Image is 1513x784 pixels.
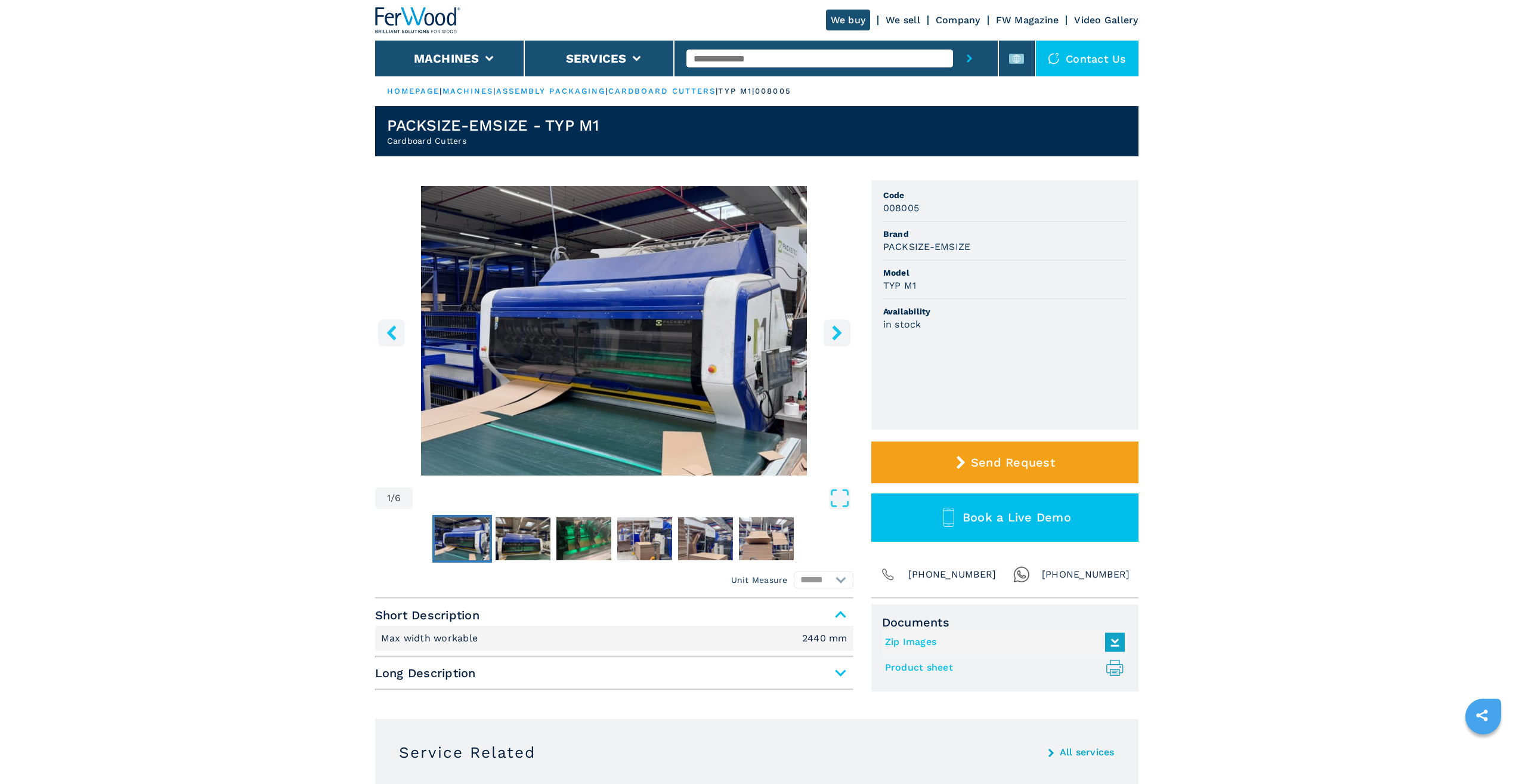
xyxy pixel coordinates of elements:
[871,493,1138,542] button: Book a Live Demo
[883,305,1127,317] span: Availability
[953,41,986,76] button: submit-button
[375,186,853,476] div: Go to Slide 1
[885,658,1119,678] a: Product sheet
[387,87,440,95] a: HOMEPAGE
[1467,700,1497,730] a: sharethis
[391,493,395,503] span: /
[387,135,599,147] h2: Cardboard Cutters
[496,517,550,560] img: ab9257f68d4190d3fa44e787af0c79a2
[493,87,496,95] span: |
[432,515,492,563] button: Go to Slide 1
[883,189,1127,201] span: Code
[1036,41,1138,76] div: Contact us
[718,86,755,97] p: typ m1 |
[375,626,853,651] div: Short Description
[737,515,796,563] button: Go to Slide 6
[414,51,479,66] button: Machines
[395,493,401,503] span: 6
[496,87,606,95] a: assembly packaging
[883,240,971,254] h3: PACKSIZE-EMSIZE
[605,87,608,95] span: |
[375,604,853,626] span: Short Description
[908,566,997,583] span: [PHONE_NUMBER]
[399,743,536,762] h3: Service Related
[1048,53,1060,64] img: Contact us
[802,634,847,643] em: 2440 mm
[617,517,672,560] img: 7c441f8ba0b4f1adf0ed204e83cb0b33
[615,515,674,563] button: Go to Slide 4
[387,116,599,135] h1: PACKSIZE-EMSIZE - TYP M1
[435,517,490,560] img: 2f6a39fc5f85aeb03df8729fc9582184
[375,515,853,563] nav: Thumbnail Navigation
[554,515,614,563] button: Go to Slide 3
[608,87,716,95] a: cardboard cutters
[375,186,853,476] img: Cardboard Cutters PACKSIZE-EMSIZE TYP M1
[886,14,920,26] a: We sell
[885,632,1119,652] a: Zip Images
[493,515,553,563] button: Go to Slide 2
[375,7,461,33] img: Ferwood
[755,86,791,97] p: 008005
[443,87,494,95] a: machines
[1060,748,1115,757] a: All services
[566,51,627,66] button: Services
[880,566,896,583] img: Phone
[883,228,1127,240] span: Brand
[883,279,917,292] h3: TYP M1
[1074,14,1138,26] a: Video Gallery
[826,10,871,30] a: We buy
[1462,730,1504,775] iframe: Chat
[883,201,920,215] h3: 008005
[416,487,850,509] button: Open Fullscreen
[676,515,735,563] button: Go to Slide 5
[1013,566,1030,583] img: Whatsapp
[378,319,405,346] button: left-button
[375,662,853,684] span: Long Description
[882,615,1128,629] span: Documents
[387,493,391,503] span: 1
[381,632,481,645] p: Max width workable
[883,267,1127,279] span: Model
[739,517,794,560] img: b20052ac385635a0c1f1084039b04ab4
[824,319,850,346] button: right-button
[936,14,980,26] a: Company
[678,517,733,560] img: 0755415fb0b378a01d9d35c69d7e921d
[556,517,611,560] img: f50bbef23cf4187d49ee653705824cd4
[1042,566,1130,583] span: [PHONE_NUMBER]
[716,87,718,95] span: |
[996,14,1059,26] a: FW Magazine
[883,317,921,331] h3: in stock
[440,87,442,95] span: |
[971,455,1055,470] span: Send Request
[871,442,1138,483] button: Send Request
[731,574,788,586] em: Unit Measure
[963,510,1071,524] span: Book a Live Demo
